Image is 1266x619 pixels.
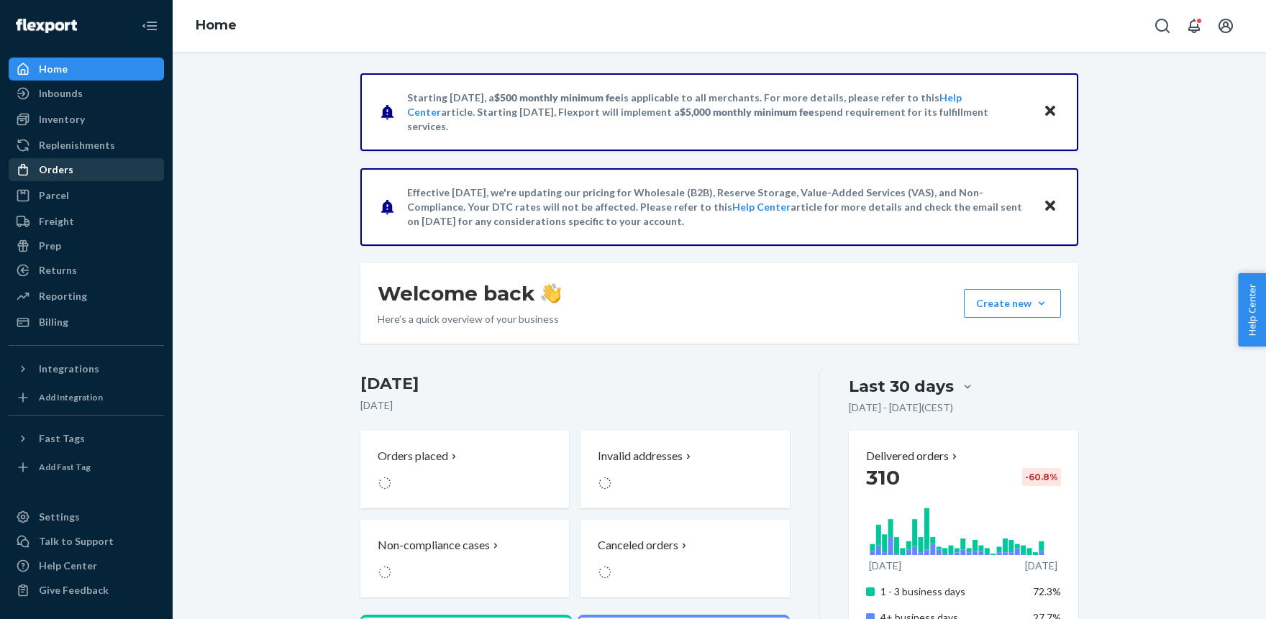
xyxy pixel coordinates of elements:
[9,134,164,157] a: Replenishments
[360,431,569,508] button: Orders placed
[16,19,77,33] img: Flexport logo
[39,289,87,303] div: Reporting
[39,263,77,278] div: Returns
[9,58,164,81] a: Home
[9,311,164,334] a: Billing
[9,505,164,528] a: Settings
[732,201,791,213] a: Help Center
[135,12,164,40] button: Close Navigation
[39,138,115,152] div: Replenishments
[39,461,91,473] div: Add Fast Tag
[39,431,85,446] div: Fast Tags
[39,188,69,203] div: Parcel
[39,214,74,229] div: Freight
[360,372,790,395] h3: [DATE]
[598,448,683,464] p: Invalid addresses
[9,579,164,602] button: Give Feedback
[494,91,621,104] span: $500 monthly minimum fee
[39,510,80,524] div: Settings
[39,583,109,597] div: Give Feedback
[580,431,789,508] button: Invalid addresses
[9,82,164,105] a: Inbounds
[360,398,790,413] p: [DATE]
[39,315,68,329] div: Billing
[360,520,569,597] button: Non-compliance cases
[9,554,164,577] a: Help Center
[407,91,1029,134] p: Starting [DATE], a is applicable to all merchants. For more details, please refer to this article...
[9,108,164,131] a: Inventory
[849,375,954,398] div: Last 30 days
[1022,468,1061,486] div: -60.8 %
[196,17,237,33] a: Home
[9,386,164,409] a: Add Integration
[9,184,164,207] a: Parcel
[869,559,901,573] p: [DATE]
[1211,12,1240,40] button: Open account menu
[580,520,789,597] button: Canceled orders
[680,106,814,118] span: $5,000 monthly minimum fee
[39,391,103,403] div: Add Integration
[9,210,164,233] a: Freight
[1180,12,1208,40] button: Open notifications
[39,559,97,573] div: Help Center
[880,584,1022,599] p: 1 - 3 business days
[39,362,99,376] div: Integrations
[1238,273,1266,347] button: Help Center
[378,312,561,326] p: Here’s a quick overview of your business
[39,239,61,253] div: Prep
[39,62,68,76] div: Home
[866,465,900,490] span: 310
[378,537,490,554] p: Non-compliance cases
[9,234,164,257] a: Prep
[9,158,164,181] a: Orders
[378,280,561,306] h1: Welcome back
[1148,12,1177,40] button: Open Search Box
[866,448,960,464] button: Delivered orders
[1041,101,1060,122] button: Close
[964,289,1061,318] button: Create new
[407,185,1029,229] p: Effective [DATE], we're updating our pricing for Wholesale (B2B), Reserve Storage, Value-Added Se...
[598,537,678,554] p: Canceled orders
[39,162,73,177] div: Orders
[9,456,164,479] a: Add Fast Tag
[9,357,164,380] button: Integrations
[378,448,448,464] p: Orders placed
[1041,196,1060,217] button: Close
[541,283,561,303] img: hand-wave emoji
[1025,559,1057,573] p: [DATE]
[9,259,164,282] a: Returns
[39,112,85,127] div: Inventory
[1033,585,1061,597] span: 72.3%
[9,530,164,553] button: Talk to Support
[9,427,164,450] button: Fast Tags
[184,5,248,47] ol: breadcrumbs
[9,285,164,308] a: Reporting
[32,10,62,23] span: Chat
[39,86,83,101] div: Inbounds
[849,400,953,415] p: [DATE] - [DATE] ( CEST )
[39,534,114,549] div: Talk to Support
